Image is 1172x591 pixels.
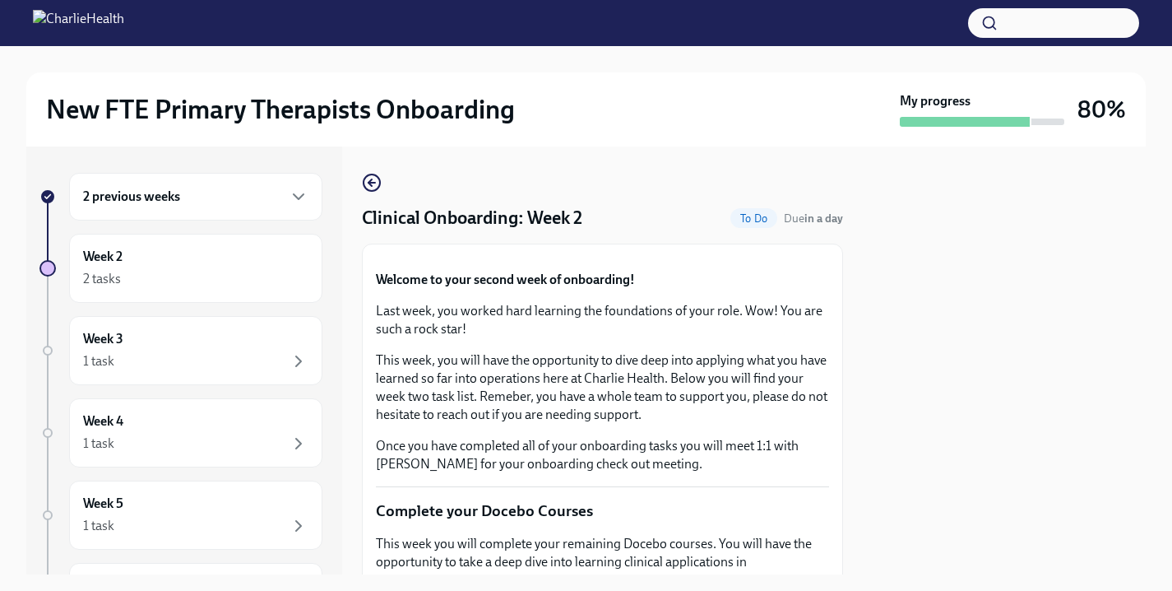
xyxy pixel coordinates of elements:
span: To Do [730,212,777,225]
div: 1 task [83,435,114,453]
strong: My progress [900,92,970,110]
p: Complete your Docebo Courses [376,500,829,522]
h6: Week 4 [83,412,123,430]
p: Once you have completed all of your onboarding tasks you will meet 1:1 with [PERSON_NAME] for you... [376,437,829,473]
p: This week you will complete your remaining Docebo courses. You will have the opportunity to take ... [376,535,829,589]
span: August 30th, 2025 07:00 [784,211,843,226]
div: 1 task [83,352,114,370]
h2: New FTE Primary Therapists Onboarding [46,93,515,126]
div: 2 tasks [83,270,121,288]
h6: Week 2 [83,248,123,266]
strong: in a day [804,212,843,226]
a: Week 41 task [39,398,322,468]
div: 2 previous weeks [69,173,322,221]
h6: 2 previous weeks [83,188,180,206]
div: 1 task [83,517,114,535]
span: Due [784,212,843,226]
h4: Clinical Onboarding: Week 2 [362,206,582,230]
a: Week 51 task [39,481,322,550]
h3: 80% [1077,95,1126,124]
img: CharlieHealth [33,10,124,36]
h6: Week 3 [83,330,123,348]
a: Week 31 task [39,316,322,385]
a: Week 22 tasks [39,234,322,303]
p: Last week, you worked hard learning the foundations of your role. Wow! You are such a rock star! [376,302,829,338]
h6: Week 5 [83,495,123,513]
strong: Welcome to your second week of onboarding! [376,272,635,287]
p: This week, you will have the opportunity to dive deep into applying what you have learned so far ... [376,351,829,424]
